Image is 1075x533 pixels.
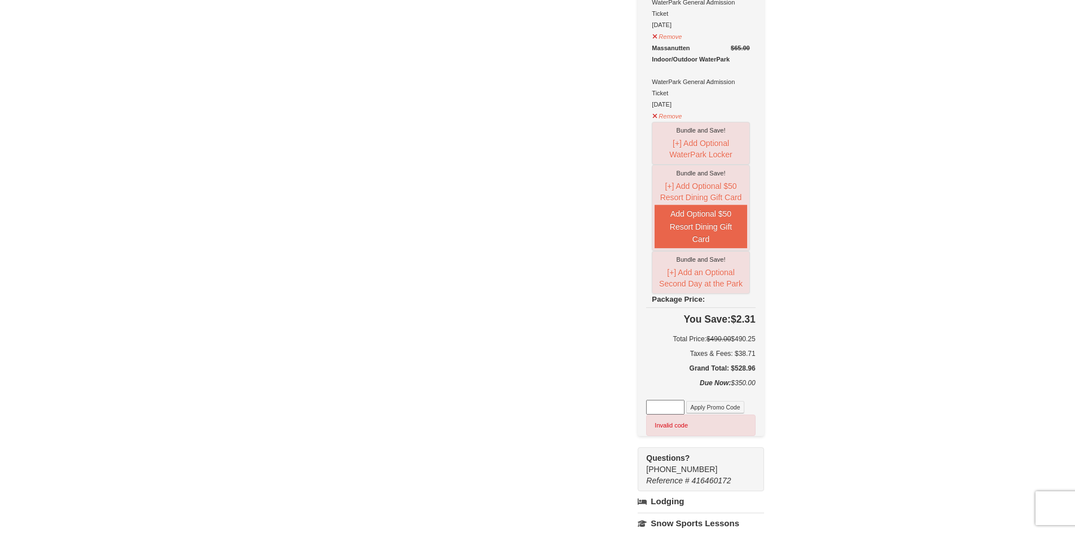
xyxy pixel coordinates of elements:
h4: $2.31 [646,314,755,325]
div: Bundle and Save! [655,254,747,265]
div: Taxes & Fees: $38.71 [646,348,755,359]
button: [+] Add an Optional Second Day at the Park [655,265,747,291]
div: WaterPark General Admission Ticket [DATE] [652,42,749,110]
button: [+] Add Optional WaterPark Locker [655,136,747,162]
a: Lodging [638,491,764,512]
strong: Due Now: [700,379,731,387]
div: Bundle and Save! [655,125,747,136]
div: Bundle and Save! [655,168,747,179]
strong: Questions? [646,453,690,462]
div: Massanutten Indoor/Outdoor WaterPark [652,42,749,65]
h5: Grand Total: $528.96 [646,363,755,374]
span: Package Price: [652,295,705,303]
h6: Total Price: $490.25 [646,333,755,345]
button: Remove [652,108,682,122]
del: $65.00 [731,45,750,51]
button: [+] Add Optional $50 Resort Dining Gift Card [655,179,747,205]
span: You Save: [684,314,731,325]
button: Remove [652,28,682,42]
button: Apply Promo Code [686,401,744,413]
div: Invalid code [646,415,755,436]
button: Add Optional $50 Resort Dining Gift Card [655,205,747,248]
div: $350.00 [646,377,755,400]
span: Reference # [646,476,689,485]
del: $490.00 [707,335,731,343]
span: [PHONE_NUMBER] [646,452,743,474]
span: 416460172 [692,476,731,485]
